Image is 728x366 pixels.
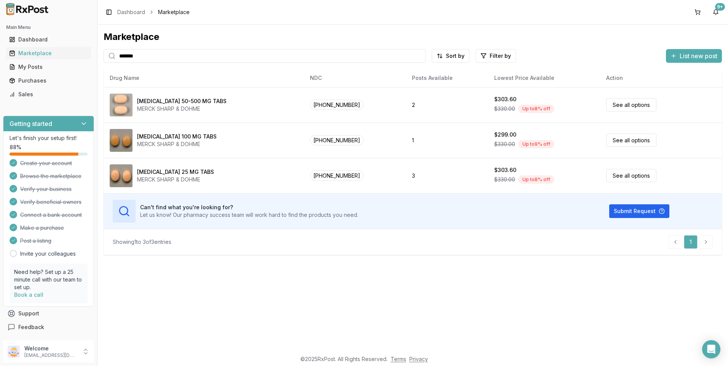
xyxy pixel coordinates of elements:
[710,6,722,18] button: 9+
[494,105,515,113] span: $330.00
[3,61,94,73] button: My Posts
[494,131,516,138] div: $299.00
[669,235,713,249] nav: pagination
[3,3,52,15] img: RxPost Logo
[310,135,364,145] span: [PHONE_NUMBER]
[684,235,698,249] a: 1
[104,69,304,87] th: Drug Name
[3,75,94,87] button: Purchases
[20,237,51,245] span: Post a listing
[9,63,88,71] div: My Posts
[117,8,190,16] nav: breadcrumb
[10,143,21,151] span: 88 %
[494,140,515,148] span: $330.00
[680,51,717,60] span: List new post
[110,129,133,152] img: Januvia 100 MG TABS
[18,323,44,331] span: Feedback
[137,97,227,105] div: [MEDICAL_DATA] 50-500 MG TABS
[391,356,406,362] a: Terms
[140,211,358,219] p: Let us know! Our pharmacy success team will work hard to find the products you need.
[10,134,88,142] p: Let's finish your setup first!
[9,49,88,57] div: Marketplace
[6,88,91,101] a: Sales
[494,176,515,183] span: $330.00
[406,158,488,193] td: 3
[606,98,656,111] a: See all options
[494,166,516,174] div: $303.60
[476,49,516,63] button: Filter by
[104,31,722,43] div: Marketplace
[20,211,82,219] span: Connect a bank account
[406,69,488,87] th: Posts Available
[14,268,83,291] p: Need help? Set up a 25 minute call with our team to set up.
[6,46,91,60] a: Marketplace
[137,140,217,148] div: MERCK SHARP & DOHME
[137,176,214,183] div: MERCK SHARP & DOHME
[666,53,722,60] a: List new post
[432,49,469,63] button: Sort by
[609,204,669,218] button: Submit Request
[488,69,600,87] th: Lowest Price Available
[310,170,364,181] span: [PHONE_NUMBER]
[406,87,488,123] td: 2
[3,307,94,320] button: Support
[606,134,656,147] a: See all options
[20,198,81,206] span: Verify beneficial owners
[113,238,171,246] div: Showing 1 to 3 of 3 entries
[6,33,91,46] a: Dashboard
[110,164,133,187] img: Januvia 25 MG TABS
[518,140,554,148] div: Up to 9 % off
[110,94,133,116] img: Janumet 50-500 MG TABS
[158,8,190,16] span: Marketplace
[3,47,94,59] button: Marketplace
[9,91,88,98] div: Sales
[14,291,43,298] a: Book a call
[9,36,88,43] div: Dashboard
[406,123,488,158] td: 1
[518,105,554,113] div: Up to 8 % off
[20,250,76,258] a: Invite your colleagues
[409,356,428,362] a: Privacy
[304,69,406,87] th: NDC
[24,352,77,358] p: [EMAIL_ADDRESS][DOMAIN_NAME]
[518,175,554,184] div: Up to 8 % off
[310,100,364,110] span: [PHONE_NUMBER]
[446,52,465,60] span: Sort by
[137,133,217,140] div: [MEDICAL_DATA] 100 MG TABS
[9,77,88,84] div: Purchases
[494,95,516,103] div: $303.60
[600,69,722,87] th: Action
[3,320,94,334] button: Feedback
[715,3,725,11] div: 9+
[3,88,94,100] button: Sales
[140,204,358,211] h3: Can't find what you're looking for?
[666,49,722,63] button: List new post
[20,185,72,193] span: Verify your business
[24,345,77,352] p: Welcome
[3,33,94,46] button: Dashboard
[117,8,145,16] a: Dashboard
[8,345,20,358] img: User avatar
[6,60,91,74] a: My Posts
[137,105,227,113] div: MERCK SHARP & DOHME
[6,74,91,88] a: Purchases
[10,119,52,128] h3: Getting started
[137,168,214,176] div: [MEDICAL_DATA] 25 MG TABS
[20,172,81,180] span: Browse the marketplace
[20,224,64,232] span: Make a purchase
[490,52,511,60] span: Filter by
[20,159,72,167] span: Create your account
[606,169,656,182] a: See all options
[702,340,720,358] div: Open Intercom Messenger
[6,24,91,30] h2: Main Menu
